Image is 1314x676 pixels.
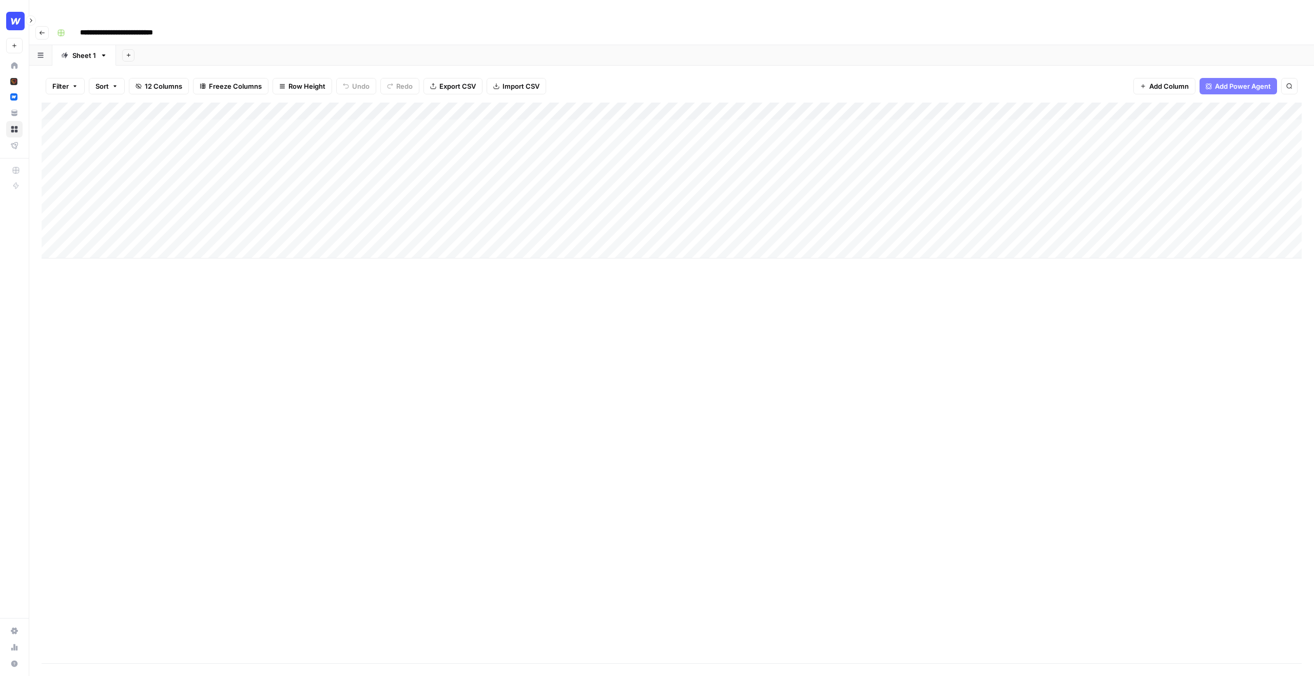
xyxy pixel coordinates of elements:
[380,78,419,94] button: Redo
[95,81,109,91] span: Sort
[6,137,23,154] a: Flightpath
[6,105,23,121] a: Your Data
[1149,81,1189,91] span: Add Column
[209,81,262,91] span: Freeze Columns
[352,81,370,91] span: Undo
[72,50,96,61] div: Sheet 1
[439,81,476,91] span: Export CSV
[273,78,332,94] button: Row Height
[6,12,25,30] img: Webflow Logo
[193,78,268,94] button: Freeze Columns
[52,45,116,66] a: Sheet 1
[10,93,17,101] img: a1pu3e9a4sjoov2n4mw66knzy8l8
[1133,78,1195,94] button: Add Column
[129,78,189,94] button: 12 Columns
[6,121,23,137] a: Browse
[396,81,413,91] span: Redo
[6,623,23,639] a: Settings
[145,81,182,91] span: 12 Columns
[1215,81,1271,91] span: Add Power Agent
[6,57,23,74] a: Home
[89,78,125,94] button: Sort
[423,78,482,94] button: Export CSV
[46,78,85,94] button: Filter
[503,81,539,91] span: Import CSV
[6,8,23,34] button: Workspace: Webflow
[336,78,376,94] button: Undo
[288,81,325,91] span: Row Height
[52,81,69,91] span: Filter
[487,78,546,94] button: Import CSV
[6,639,23,655] a: Usage
[6,655,23,672] button: Help + Support
[10,78,17,85] img: x9pvq66k5d6af0jwfjov4in6h5zj
[1200,78,1277,94] button: Add Power Agent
